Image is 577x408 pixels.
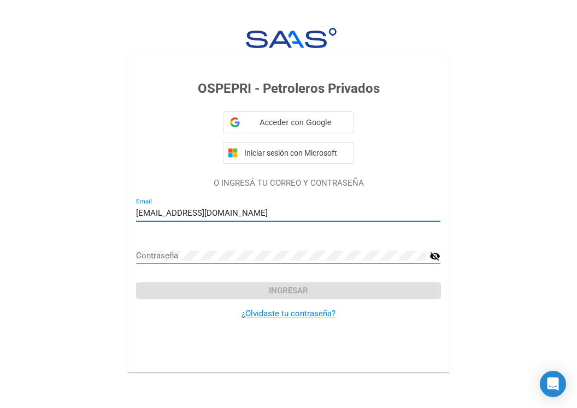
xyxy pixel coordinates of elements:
[242,309,335,318] a: ¿Olvidaste tu contraseña?
[244,117,347,128] span: Acceder con Google
[136,282,440,299] button: Ingresar
[223,111,354,133] div: Acceder con Google
[242,149,349,157] span: Iniciar sesión con Microsoft
[269,286,308,295] span: Ingresar
[429,250,440,263] mat-icon: visibility_off
[223,142,354,164] button: Iniciar sesión con Microsoft
[136,177,440,190] p: O INGRESÁ TU CORREO Y CONTRASEÑA
[136,79,440,98] h3: OSPEPRI - Petroleros Privados
[540,371,566,397] div: Open Intercom Messenger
